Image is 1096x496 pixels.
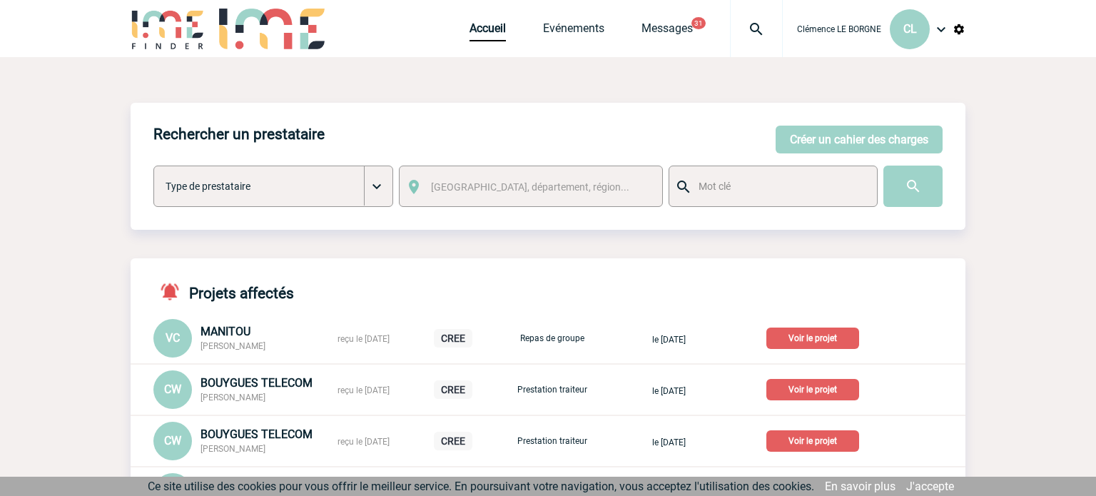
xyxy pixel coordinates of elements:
[164,434,181,447] span: CW
[338,385,390,395] span: reçu le [DATE]
[201,376,313,390] span: BOUYGUES TELECOM
[695,177,864,196] input: Mot clé
[543,21,604,41] a: Evénements
[201,325,250,338] span: MANITOU
[517,385,588,395] p: Prestation traiteur
[825,480,895,493] a: En savoir plus
[148,480,814,493] span: Ce site utilise des cookies pour vous offrir le meilleur service. En poursuivant votre navigation...
[201,393,265,403] span: [PERSON_NAME]
[470,21,506,41] a: Accueil
[906,480,954,493] a: J'accepte
[641,21,693,41] a: Messages
[159,281,189,302] img: notifications-active-24-px-r.png
[652,335,686,345] span: le [DATE]
[766,379,859,400] p: Voir le projet
[434,432,472,450] p: CREE
[903,22,917,36] span: CL
[166,331,180,345] span: VC
[153,126,325,143] h4: Rechercher un prestataire
[691,17,706,29] button: 31
[652,437,686,447] span: le [DATE]
[434,380,472,399] p: CREE
[766,382,865,395] a: Voir le projet
[883,166,943,207] input: Submit
[766,433,865,447] a: Voir le projet
[201,341,265,351] span: [PERSON_NAME]
[201,427,313,441] span: BOUYGUES TELECOM
[338,334,390,344] span: reçu le [DATE]
[131,9,205,49] img: IME-Finder
[201,444,265,454] span: [PERSON_NAME]
[517,333,588,343] p: Repas de groupe
[338,437,390,447] span: reçu le [DATE]
[164,383,181,396] span: CW
[766,328,859,349] p: Voir le projet
[517,436,588,446] p: Prestation traiteur
[431,181,629,193] span: [GEOGRAPHIC_DATA], département, région...
[652,386,686,396] span: le [DATE]
[434,329,472,348] p: CREE
[766,330,865,344] a: Voir le projet
[766,430,859,452] p: Voir le projet
[153,281,294,302] h4: Projets affectés
[797,24,881,34] span: Clémence LE BORGNE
